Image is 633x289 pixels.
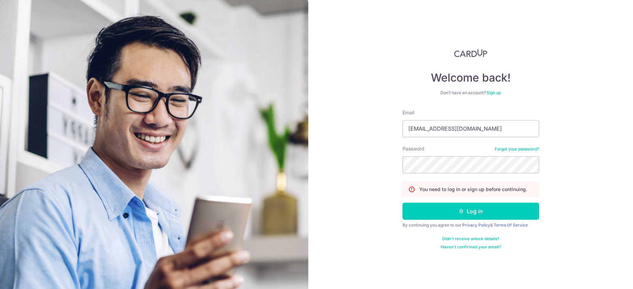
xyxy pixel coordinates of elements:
div: Don’t have an account? [403,90,539,96]
a: Didn't receive unlock details? [442,236,499,242]
img: CardUp Logo [454,49,488,57]
a: Privacy Policy [462,222,490,228]
div: By continuing you agree to our & [403,222,539,228]
button: Log in [403,203,539,220]
h4: Welcome back! [403,71,539,85]
label: Email [403,109,414,116]
a: Terms Of Service [494,222,528,228]
a: Haven't confirmed your email? [441,244,501,250]
label: Password [403,145,424,152]
p: You need to log in or sign up before continuing. [419,186,527,193]
input: Enter your Email [403,120,539,137]
a: Forgot your password? [495,146,539,152]
a: Sign up [487,90,501,95]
